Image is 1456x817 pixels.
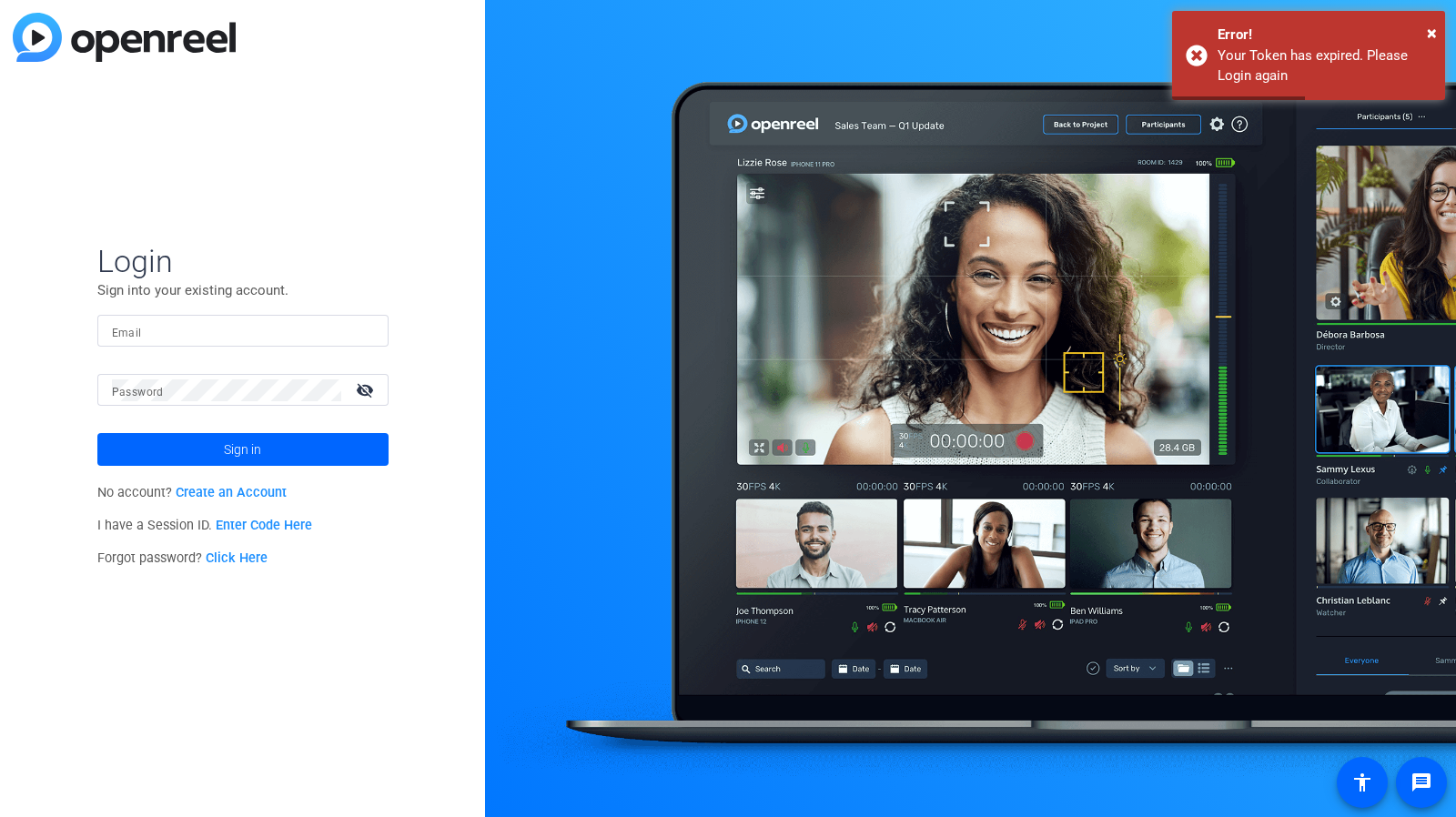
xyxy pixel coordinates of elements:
[112,327,142,339] mat-label: Email
[97,550,268,566] span: Forgot password?
[97,518,313,533] span: I have a Session ID.
[224,427,261,472] span: Sign in
[216,518,312,533] a: Enter Code Here
[97,433,389,466] button: Sign in
[1218,25,1431,45] div: Error!
[97,280,389,300] p: Sign into your existing account.
[1410,772,1432,793] mat-icon: message
[13,13,236,62] img: blue-gradient.svg
[206,550,268,566] a: Click Here
[97,242,389,280] span: Login
[345,377,389,403] mat-icon: visibility_off
[112,320,374,342] input: Enter Email Address
[1218,45,1431,86] div: Your Token has expired. Please Login again
[112,386,164,398] mat-label: Password
[97,485,288,500] span: No account?
[1427,22,1437,44] span: ×
[176,485,287,500] a: Create an Account
[1427,19,1437,46] button: Close
[1351,772,1373,793] mat-icon: accessibility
